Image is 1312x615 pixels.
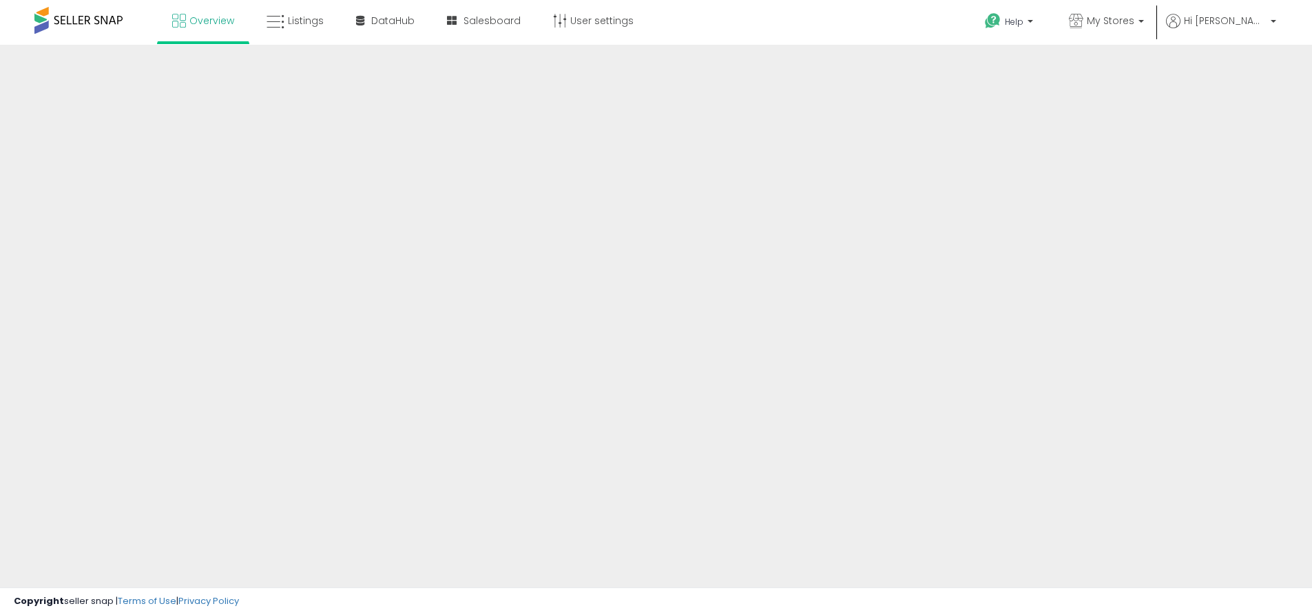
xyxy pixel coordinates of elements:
[464,14,521,28] span: Salesboard
[178,594,239,607] a: Privacy Policy
[288,14,324,28] span: Listings
[14,594,64,607] strong: Copyright
[118,594,176,607] a: Terms of Use
[14,595,239,608] div: seller snap | |
[1005,16,1023,28] span: Help
[984,12,1001,30] i: Get Help
[1087,14,1134,28] span: My Stores
[974,2,1047,45] a: Help
[1166,14,1276,45] a: Hi [PERSON_NAME]
[189,14,234,28] span: Overview
[371,14,415,28] span: DataHub
[1184,14,1267,28] span: Hi [PERSON_NAME]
